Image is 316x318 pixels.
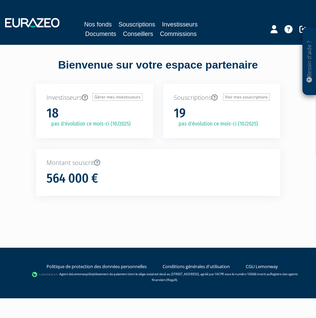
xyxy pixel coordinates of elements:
p: pas d'évolution ce mois-ci (10/2025) [174,120,258,128]
img: logo-lemonway.png [32,271,58,278]
a: Politique de protection des données personnelles [47,263,147,270]
p: Montant souscrit [47,158,270,167]
h1: 19 [174,106,186,120]
p: Investisseurs [47,93,143,102]
p: Besoin d'aide ? [305,31,313,92]
a: CGU Lemonway [246,263,278,270]
p: pas d'évolution ce mois-ci (10/2025) [47,120,131,128]
a: Gérer mes investisseurs [92,93,143,101]
div: Bienvenue sur votre espace partenaire [31,57,285,84]
p: Souscriptions [174,93,270,102]
h1: 564 000 € [47,171,98,186]
img: 1732889491-logotype_eurazeo_blanc_rvb.png [5,18,59,27]
a: Souscriptions [118,20,155,29]
a: Commissions [160,29,197,39]
a: Conditions générales d'utilisation [163,263,230,270]
a: Voir mes souscriptions [223,93,270,101]
a: Nos fonds [84,20,112,29]
a: Lemonway [72,272,88,277]
a: Investisseurs [162,20,198,29]
div: - Agent de (établissement de paiement dont le siège social est situé au [STREET_ADDRESS], agréé p... [16,271,300,282]
h1: 18 [47,106,59,120]
a: Documents [85,29,116,39]
a: Conseillers [123,29,153,39]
